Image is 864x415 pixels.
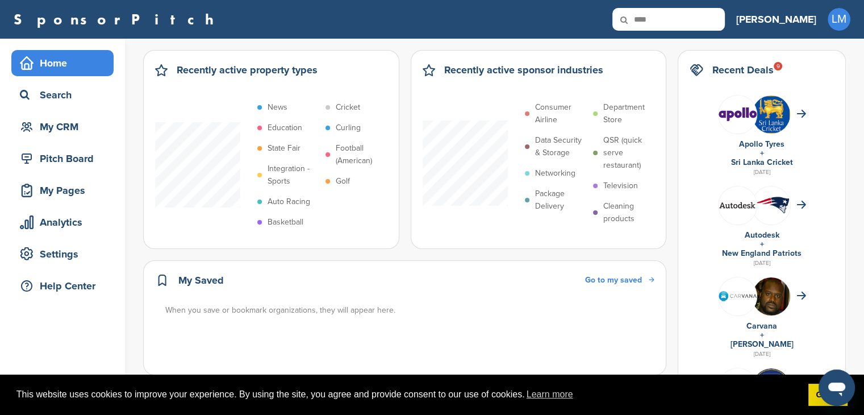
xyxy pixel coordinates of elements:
a: New England Patriots [722,248,802,258]
a: Sri Lanka Cricket [731,157,793,167]
p: Cleaning products [603,200,656,225]
p: Auto Racing [268,196,310,208]
a: dismiss cookie message [808,384,848,406]
a: Go to my saved [585,274,654,287]
div: Search [17,85,114,105]
h2: Recently active property types [177,62,318,78]
p: Package Delivery [535,188,587,213]
a: Help Center [11,273,114,299]
p: Consumer Airline [535,101,587,126]
h2: Recently active sponsor industries [444,62,603,78]
a: SponsorPitch [14,12,221,27]
div: Home [17,53,114,73]
p: Networking [535,167,575,180]
p: State Fair [268,142,300,155]
p: Curling [336,122,361,134]
div: My CRM [17,117,114,137]
div: Settings [17,244,114,264]
div: Pitch Board [17,148,114,169]
p: Football (American) [336,142,388,167]
div: [DATE] [690,349,834,359]
a: [PERSON_NAME] [731,339,794,349]
a: Search [11,82,114,108]
p: News [268,101,287,114]
a: Apollo Tyres [739,139,784,149]
img: Iga3kywp 400x400 [752,368,790,406]
p: Department Store [603,101,656,126]
div: Help Center [17,276,114,296]
a: + [760,148,764,158]
a: My Pages [11,177,114,204]
a: Pitch Board [11,146,114,172]
span: LM [828,8,850,31]
p: Basketball [268,216,303,229]
p: Data Security & Storage [535,134,587,159]
h3: [PERSON_NAME] [736,11,816,27]
div: 9 [774,62,782,70]
div: Analytics [17,212,114,233]
a: Carvana [746,321,777,331]
img: Data [719,107,757,121]
a: My CRM [11,114,114,140]
a: + [760,330,764,340]
a: + [760,239,764,249]
a: [PERSON_NAME] [736,7,816,32]
iframe: Button to launch messaging window [819,370,855,406]
a: Autodesk [745,230,779,240]
div: When you save or bookmark organizations, they will appear here. [165,304,656,317]
a: Analytics [11,209,114,235]
p: Integration - Sports [268,163,320,188]
h2: Recent Deals [712,62,774,78]
img: Open uri20141112 64162 1b628ae?1415808232 [752,96,790,134]
img: Data?1415811651 [752,196,790,214]
p: Golf [336,175,350,188]
p: Education [268,122,302,134]
span: Go to my saved [585,275,642,285]
h2: My Saved [178,272,224,288]
a: Home [11,50,114,76]
img: 308633180 592082202703760 345377490651361792 n [719,368,757,406]
img: Shaquille o'neal in 2011 (cropped) [752,277,790,322]
p: QSR (quick serve restaurant) [603,134,656,172]
p: Cricket [336,101,360,114]
img: Data [719,202,757,209]
span: This website uses cookies to improve your experience. By using the site, you agree and provide co... [16,386,799,403]
div: [DATE] [690,258,834,268]
div: [DATE] [690,167,834,177]
a: Settings [11,241,114,267]
a: learn more about cookies [525,386,575,403]
img: Carvana logo [719,291,757,301]
div: My Pages [17,180,114,201]
p: Television [603,180,638,192]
